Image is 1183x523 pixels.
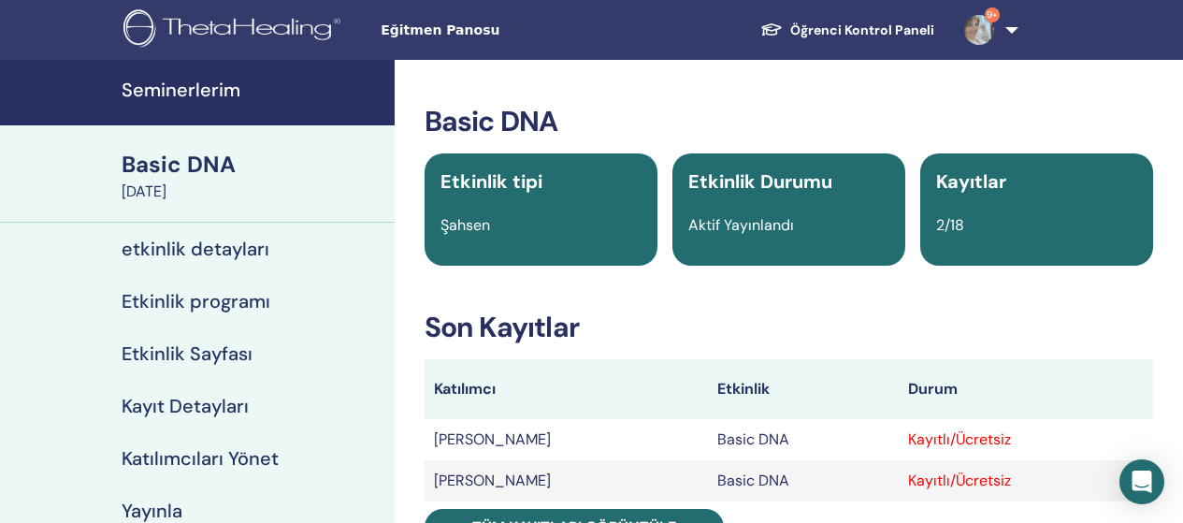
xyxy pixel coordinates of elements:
[760,22,783,37] img: graduation-cap-white.svg
[425,105,1153,138] h3: Basic DNA
[440,215,490,235] span: Şahsen
[688,215,794,235] span: Aktif Yayınlandı
[425,359,709,419] th: Katılımcı
[708,419,898,460] td: Basic DNA
[122,342,252,365] h4: Etkinlik Sayfası
[908,429,1144,451] div: Kayıtlı/Ücretsiz
[425,419,709,460] td: [PERSON_NAME]
[122,149,383,181] div: Basic DNA
[381,21,661,40] span: Eğitmen Panosu
[122,500,182,522] h4: Yayınla
[122,79,383,101] h4: Seminerlerim
[123,9,347,51] img: logo.png
[425,311,1153,344] h3: Son Kayıtlar
[985,7,1000,22] span: 9+
[899,359,1153,419] th: Durum
[936,215,964,235] span: 2/18
[122,447,279,470] h4: Katılımcıları Yönet
[708,359,898,419] th: Etkinlik
[745,13,949,48] a: Öğrenci Kontrol Paneli
[122,238,269,260] h4: etkinlik detayları
[708,460,898,501] td: Basic DNA
[936,169,1006,194] span: Kayıtlar
[1119,459,1164,504] div: Open Intercom Messenger
[908,470,1144,492] div: Kayıtlı/Ücretsiz
[110,149,395,203] a: Basic DNA[DATE]
[964,15,994,45] img: default.jpg
[122,290,270,312] h4: Etkinlik programı
[440,169,542,194] span: Etkinlik tipi
[122,395,249,417] h4: Kayıt Detayları
[122,181,383,203] div: [DATE]
[425,460,709,501] td: [PERSON_NAME]
[688,169,832,194] span: Etkinlik Durumu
